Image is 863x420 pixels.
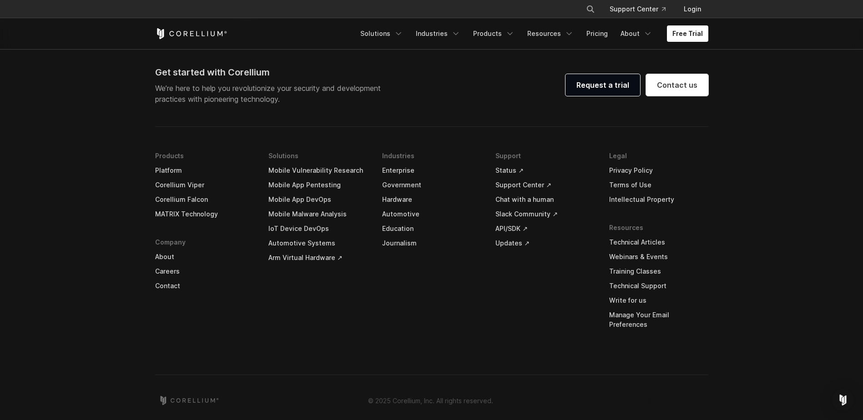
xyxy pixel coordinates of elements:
div: Navigation Menu [355,25,708,42]
a: Manage Your Email Preferences [609,308,708,332]
a: Training Classes [609,264,708,279]
a: Hardware [382,192,481,207]
a: Support Center ↗ [495,178,595,192]
a: Contact us [646,74,708,96]
a: Corellium Falcon [155,192,254,207]
a: Updates ↗ [495,236,595,250]
a: Write for us [609,293,708,308]
a: Free Trial [667,25,708,42]
a: About [155,250,254,264]
a: Journalism [382,236,481,250]
a: Pricing [581,25,613,42]
a: Support Center [602,1,673,17]
p: We’re here to help you revolutionize your security and development practices with pioneering tech... [155,83,388,105]
a: Slack Community ↗ [495,207,595,221]
a: Privacy Policy [609,163,708,178]
a: Mobile Vulnerability Research [268,163,368,178]
a: LinkedIn [662,390,684,411]
a: Automotive [382,207,481,221]
a: Solutions [355,25,409,42]
a: Corellium Viper [155,178,254,192]
a: Resources [522,25,579,42]
a: Products [468,25,520,42]
div: Open Intercom Messenger [832,389,854,411]
a: About [615,25,658,42]
a: MATRIX Technology [155,207,254,221]
p: © 2025 Corellium, Inc. All rights reserved. [368,396,493,405]
a: YouTube [686,390,708,411]
a: Status ↗ [495,163,595,178]
a: IoT Device DevOps [268,221,368,236]
a: Intellectual Property [609,192,708,207]
a: Twitter [638,390,660,411]
a: Industries [410,25,466,42]
a: Technical Support [609,279,708,293]
a: Careers [155,264,254,279]
a: Government [382,178,481,192]
div: Navigation Menu [575,1,708,17]
a: API/SDK ↗ [495,221,595,236]
a: Education [382,221,481,236]
a: Chat with a human [495,192,595,207]
a: Corellium Home [155,28,227,39]
a: Corellium home [159,396,219,405]
a: Technical Articles [609,235,708,250]
a: Platform [155,163,254,178]
button: Search [582,1,599,17]
a: Login [676,1,708,17]
a: Mobile Malware Analysis [268,207,368,221]
a: Mobile App DevOps [268,192,368,207]
a: Mobile App Pentesting [268,178,368,192]
div: Get started with Corellium [155,65,388,79]
a: Request a trial [565,74,640,96]
a: Contact [155,279,254,293]
a: Webinars & Events [609,250,708,264]
a: Arm Virtual Hardware ↗ [268,250,368,265]
a: Terms of Use [609,178,708,192]
a: Automotive Systems [268,236,368,250]
div: Navigation Menu [155,149,708,345]
a: Enterprise [382,163,481,178]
